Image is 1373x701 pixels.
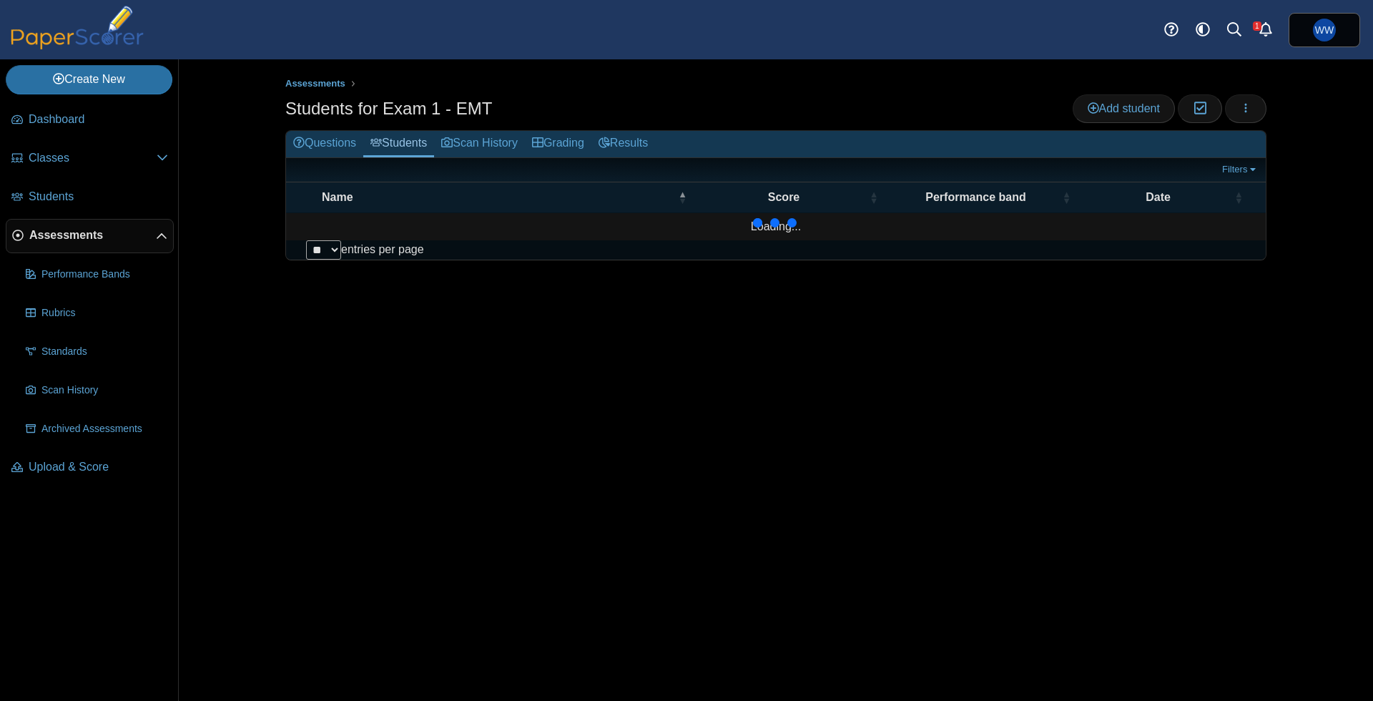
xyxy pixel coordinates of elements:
h1: Students for Exam 1 - EMT [285,97,492,121]
a: Filters [1219,162,1262,177]
span: Students [29,189,168,205]
a: Rubrics [20,296,174,330]
a: Performance Bands [20,258,174,292]
span: Archived Assessments [41,422,168,436]
span: Scan History [41,383,168,398]
span: Add student [1088,102,1160,114]
span: Name : Activate to invert sorting [678,182,686,212]
a: Scan History [434,131,525,157]
span: Date [1146,191,1171,203]
a: Scan History [20,373,174,408]
span: Date : Activate to sort [1234,182,1243,212]
span: William Whitney [1315,25,1334,35]
a: Archived Assessments [20,412,174,446]
a: Results [591,131,655,157]
span: Score : Activate to sort [870,182,878,212]
img: PaperScorer [6,6,149,49]
span: Classes [29,150,157,166]
a: Create New [6,65,172,94]
a: William Whitney [1289,13,1360,47]
span: William Whitney [1313,19,1336,41]
a: Add student [1073,94,1175,123]
span: Name [322,191,353,203]
span: Performance band [925,191,1025,203]
span: Rubrics [41,306,168,320]
a: Students [363,131,434,157]
a: Students [6,180,174,215]
span: Assessments [29,227,156,243]
a: Assessments [282,75,349,93]
a: Alerts [1250,14,1281,46]
a: Standards [20,335,174,369]
span: Score [768,191,799,203]
span: Assessments [285,78,345,89]
label: entries per page [341,243,424,255]
span: Dashboard [29,112,168,127]
a: Dashboard [6,103,174,137]
span: Performance Bands [41,268,168,282]
a: Assessments [6,219,174,253]
a: PaperScorer [6,39,149,52]
span: Upload & Score [29,459,168,475]
span: Standards [41,345,168,359]
a: Questions [286,131,363,157]
span: Performance band : Activate to sort [1062,182,1071,212]
a: Upload & Score [6,451,174,485]
a: Grading [525,131,591,157]
td: Loading... [286,213,1266,240]
a: Classes [6,142,174,176]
